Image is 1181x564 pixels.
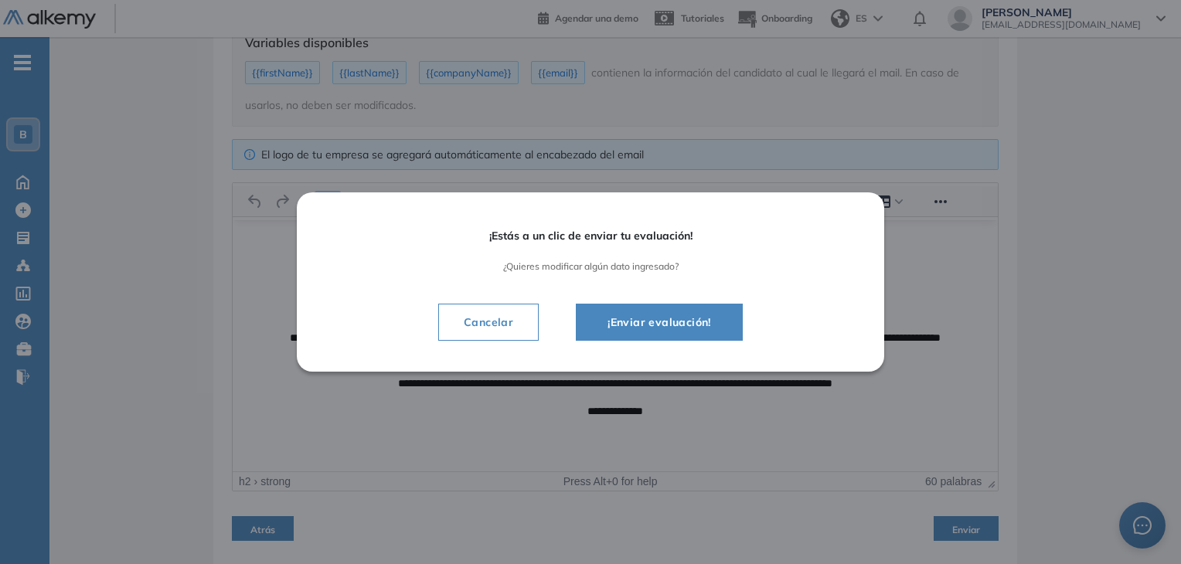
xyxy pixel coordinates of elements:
[595,313,723,331] span: ¡Enviar evaluación!
[8,13,757,199] body: Área de texto enriquecido. Pulse ALT-0 para abrir la ayuda.
[576,304,743,341] button: ¡Enviar evaluación!
[340,229,841,243] span: ¡Estás a un clic de enviar tu evaluación!
[451,313,526,331] span: Cancelar
[438,304,539,341] button: Cancelar
[340,261,841,272] span: ¿Quieres modificar algún dato ingresado?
